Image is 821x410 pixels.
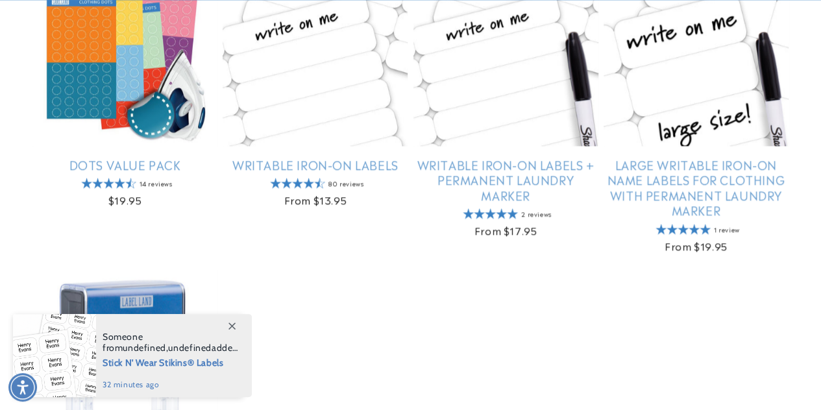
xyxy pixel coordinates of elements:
span: 32 minutes ago [103,379,238,391]
div: Accessibility Menu [8,373,37,402]
span: undefined [168,342,211,354]
a: Writable Iron-On Labels + Permanent Laundry Marker [413,157,598,202]
span: undefined [123,342,165,354]
span: Stick N' Wear Stikins® Labels [103,354,238,370]
span: Someone from , added this product to their cart. [103,332,238,354]
a: Writable Iron-On Labels [223,157,408,172]
a: Large Writable Iron-On Name Labels for Clothing with Permanent Laundry Marker [604,157,789,218]
a: Dots Value Pack [32,157,217,172]
iframe: Gorgias live chat messenger [691,354,808,397]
